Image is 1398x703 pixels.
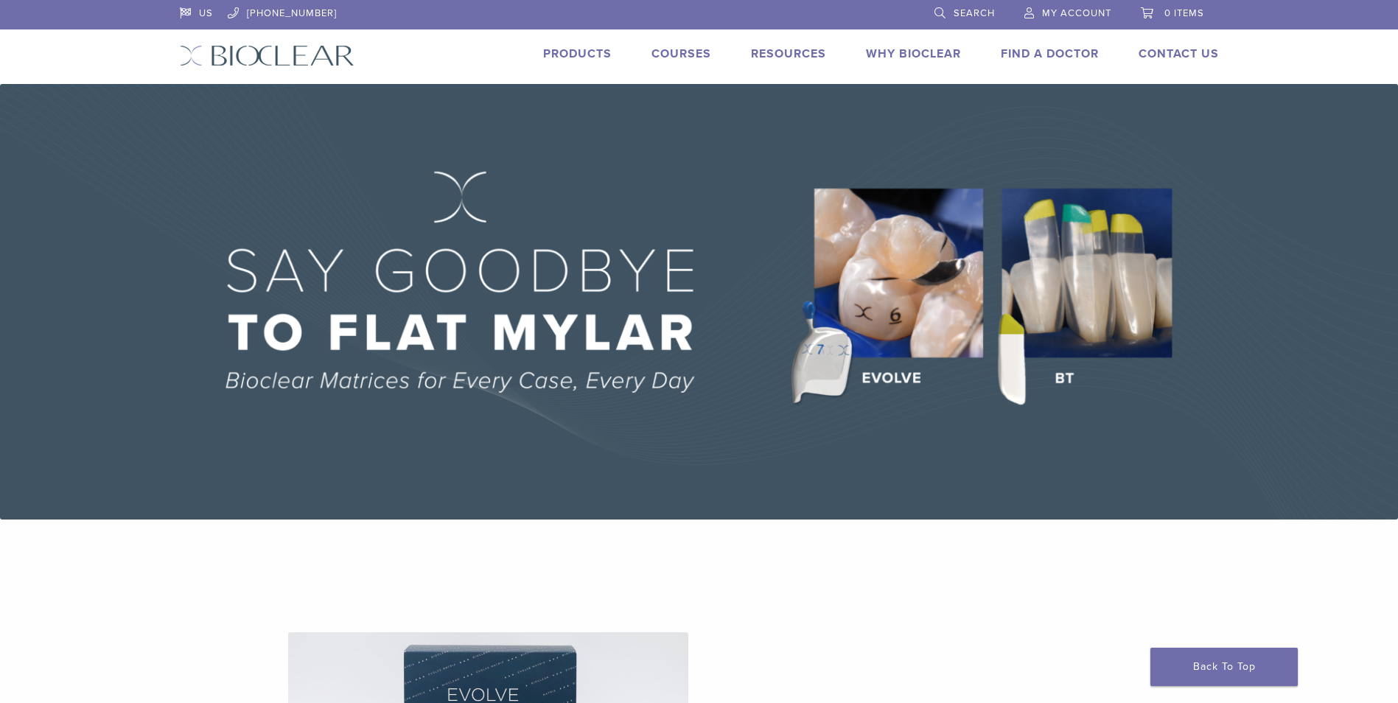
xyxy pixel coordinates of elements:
[1001,46,1099,61] a: Find A Doctor
[1139,46,1219,61] a: Contact Us
[543,46,612,61] a: Products
[866,46,961,61] a: Why Bioclear
[1150,648,1298,686] a: Back To Top
[751,46,826,61] a: Resources
[180,45,354,66] img: Bioclear
[954,7,995,19] span: Search
[651,46,711,61] a: Courses
[1042,7,1111,19] span: My Account
[1164,7,1204,19] span: 0 items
